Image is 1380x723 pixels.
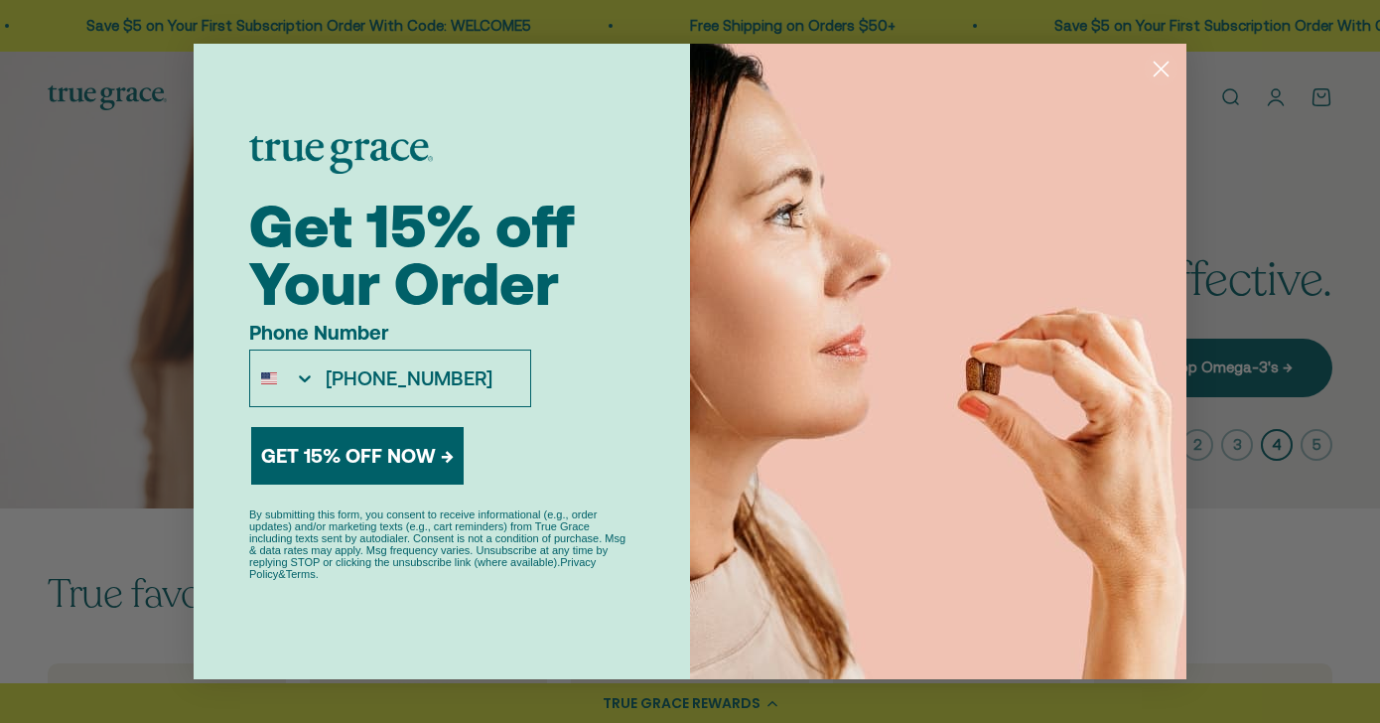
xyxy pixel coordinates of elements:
button: Close dialog [1144,52,1178,86]
img: United States [261,370,277,386]
button: Search Countries [250,351,316,406]
button: GET 15% OFF NOW → [251,427,464,485]
img: 43605a6c-e687-496b-9994-e909f8c820d7.jpeg [690,44,1186,679]
img: logo placeholder [249,136,433,174]
span: Get 15% off Your Order [249,192,575,318]
p: By submitting this form, you consent to receive informational (e.g., order updates) and/or market... [249,508,634,580]
label: Phone Number [249,321,531,350]
input: Phone Number [316,351,530,406]
a: Privacy Policy [249,556,596,580]
a: Terms [286,568,316,580]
